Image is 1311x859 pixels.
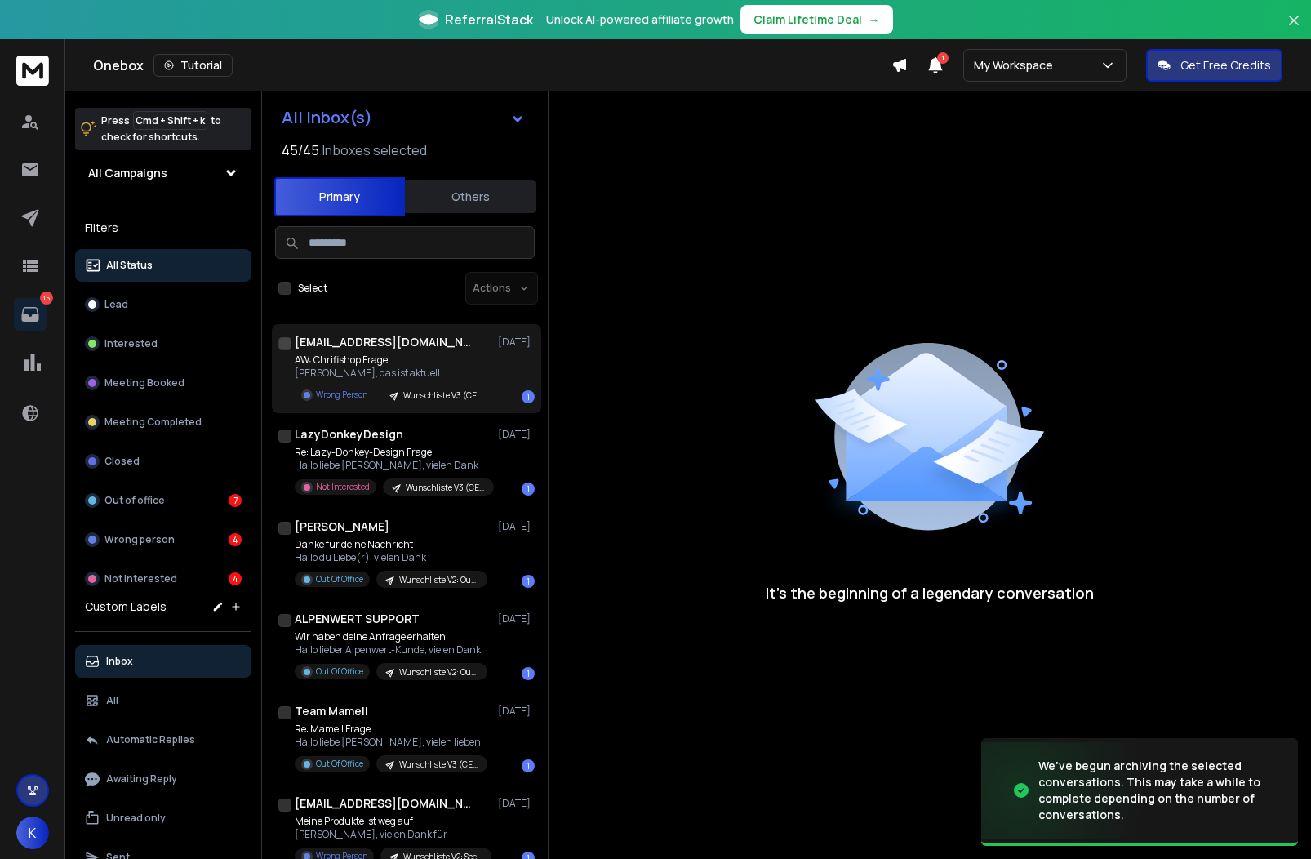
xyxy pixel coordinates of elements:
button: Out of office7 [75,484,251,517]
p: All [106,694,118,707]
p: Unread only [106,812,166,825]
h1: ALPENWERT SUPPORT [295,611,420,627]
button: All [75,684,251,717]
div: 1 [522,667,535,680]
p: Out Of Office [316,665,363,678]
p: [DATE] [498,336,535,349]
p: Hallo liebe [PERSON_NAME], vielen Dank [295,459,491,472]
p: All Status [106,259,153,272]
h1: Team Mamell [295,703,368,719]
button: All Inbox(s) [269,101,538,134]
p: [PERSON_NAME], vielen Dank für [295,828,491,841]
p: Not Interested [316,481,370,493]
p: Meeting Booked [104,376,184,389]
button: Lead [75,288,251,321]
p: Re: Lazy-Donkey-Design Frage [295,446,491,459]
button: Meeting Booked [75,367,251,399]
button: All Campaigns [75,157,251,189]
a: 15 [14,298,47,331]
p: [DATE] [498,705,535,718]
p: Unlock AI-powered affiliate growth [546,11,734,28]
button: K [16,817,49,849]
p: 15 [40,292,53,305]
p: [DATE] [498,520,535,533]
h1: LazyDonkeyDesign [295,426,403,443]
h3: Filters [75,216,251,239]
img: image [981,742,1144,839]
button: Close banner [1283,10,1304,49]
div: 7 [229,494,242,507]
p: Hallo du Liebe(r), vielen Dank [295,551,487,564]
p: Wunschliste V3 (CEO) Warmup [406,482,484,494]
p: Lead [104,298,128,311]
p: [DATE] [498,428,535,441]
div: 1 [522,483,535,496]
div: We've begun archiving the selected conversations. This may take a while to complete depending on ... [1038,758,1278,823]
p: Get Free Credits [1180,57,1271,73]
button: Inbox [75,645,251,678]
div: 4 [229,533,242,546]
p: Wunschliste V3 (CEO) Warmup [399,759,478,771]
h1: [PERSON_NAME] [295,519,389,535]
button: Closed [75,445,251,478]
p: Wunschliste V2: Outreach [399,666,478,679]
span: Cmd + Shift + k [133,111,207,130]
div: 4 [229,572,242,585]
p: It’s the beginning of a legendary conversation [766,581,1094,604]
button: Awaiting Reply [75,763,251,795]
p: Meeting Completed [104,416,202,429]
p: Interested [104,337,158,350]
span: ReferralStack [445,10,533,29]
button: Automatic Replies [75,723,251,756]
p: Out Of Office [316,758,363,770]
p: Closed [104,455,140,468]
div: 1 [522,390,535,403]
p: Hallo lieber Alpenwert-Kunde, vielen Dank [295,643,487,656]
div: Onebox [93,54,891,77]
h3: Custom Labels [85,599,167,615]
button: Tutorial [153,54,233,77]
p: Wunschliste V3 (CEO) Warmup [403,389,482,402]
button: Others [405,179,536,215]
button: Claim Lifetime Deal→ [740,5,893,34]
h1: [EMAIL_ADDRESS][DOMAIN_NAME] [295,795,474,812]
span: 1 [937,52,949,64]
div: 1 [522,575,535,588]
p: [DATE] [498,612,535,625]
p: Re: Mamell Frage [295,723,487,736]
p: Wunschliste V2: Outreach [399,574,478,586]
button: Unread only [75,802,251,835]
h1: All Campaigns [88,165,167,181]
button: Get Free Credits [1146,49,1282,82]
button: All Status [75,249,251,282]
p: AW: Chrifishop Frage [295,354,491,367]
span: 45 / 45 [282,140,319,160]
p: Out of office [104,494,165,507]
button: Meeting Completed [75,406,251,438]
span: → [869,11,880,28]
p: Awaiting Reply [106,772,177,786]
p: Meine Produkte ist weg auf [295,815,491,828]
p: Hallo liebe [PERSON_NAME], vielen lieben [295,736,487,749]
p: My Workspace [974,57,1060,73]
label: Select [298,282,327,295]
button: Interested [75,327,251,360]
h1: All Inbox(s) [282,109,372,126]
p: Wrong Person [316,389,367,401]
p: [PERSON_NAME], das ist aktuell [295,367,491,380]
p: Automatic Replies [106,733,195,746]
h1: [EMAIL_ADDRESS][DOMAIN_NAME] [295,334,474,350]
p: Inbox [106,655,133,668]
p: Wir haben deine Anfrage erhalten [295,630,487,643]
p: Press to check for shortcuts. [101,113,221,145]
button: Not Interested4 [75,563,251,595]
div: 1 [522,759,535,772]
p: [DATE] [498,797,535,810]
p: Wrong person [104,533,175,546]
button: Primary [274,177,405,216]
button: Wrong person4 [75,523,251,556]
p: Not Interested [104,572,177,585]
h3: Inboxes selected [322,140,427,160]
